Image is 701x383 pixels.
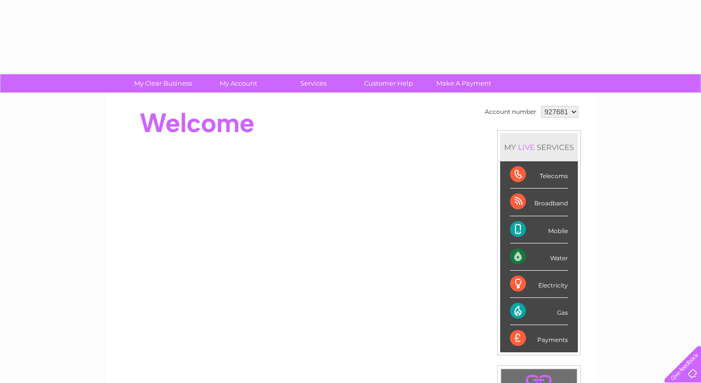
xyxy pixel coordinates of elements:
[500,133,578,161] div: MY SERVICES
[510,243,568,271] div: Water
[510,271,568,298] div: Electricity
[482,103,539,120] td: Account number
[423,74,505,93] a: Make A Payment
[516,143,537,152] div: LIVE
[348,74,429,93] a: Customer Help
[197,74,279,93] a: My Account
[510,216,568,243] div: Mobile
[273,74,354,93] a: Services
[510,189,568,216] div: Broadband
[510,298,568,325] div: Gas
[510,325,568,352] div: Payments
[122,74,204,93] a: My Clear Business
[510,161,568,189] div: Telecoms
